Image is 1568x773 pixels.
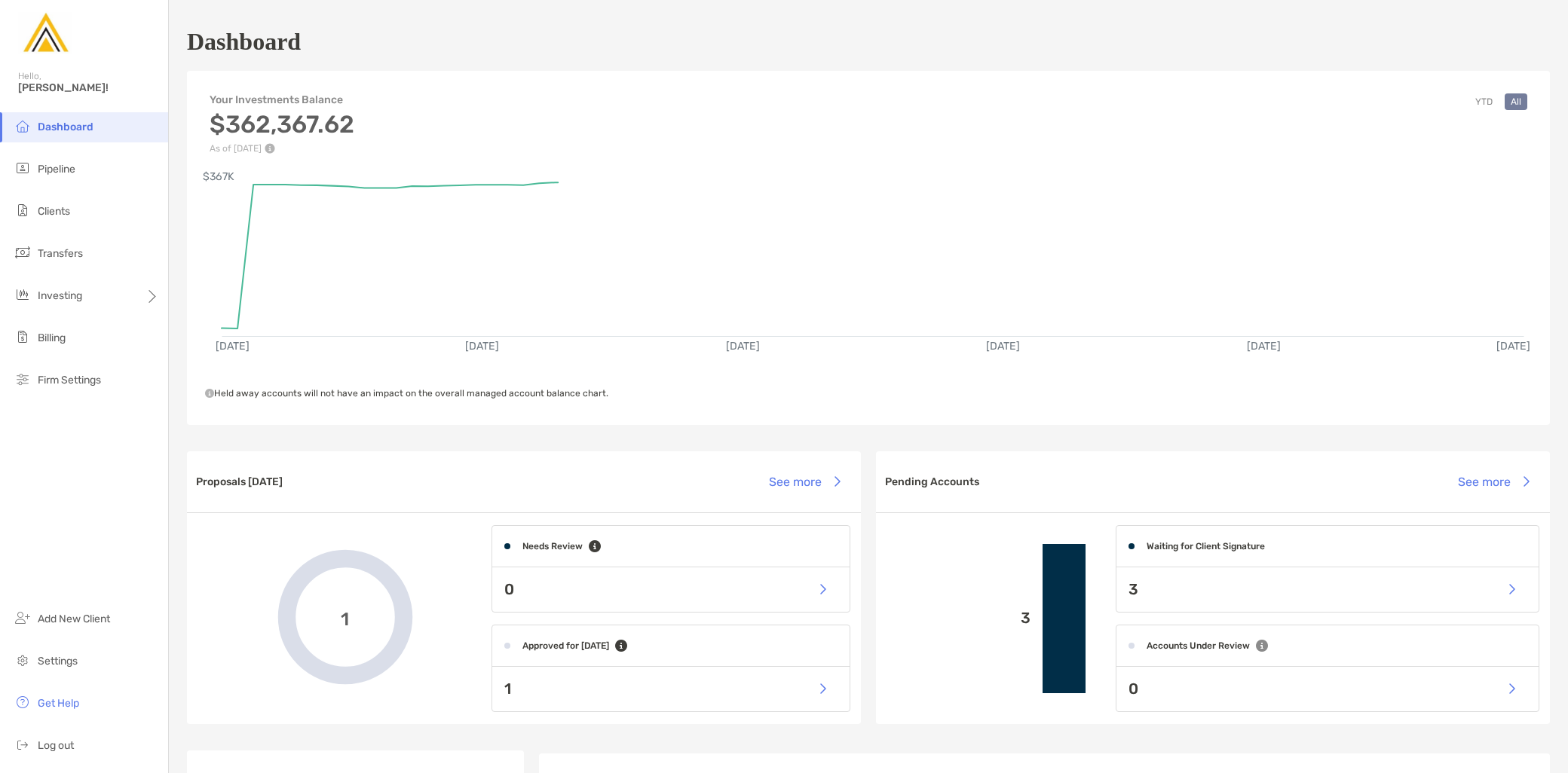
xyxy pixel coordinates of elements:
h4: Your Investments Balance [210,93,354,106]
h4: Accounts Under Review [1147,640,1250,651]
button: All [1505,93,1527,110]
p: 3 [888,609,1031,628]
p: As of [DATE] [210,143,354,154]
span: Clients [38,205,70,218]
img: add_new_client icon [14,609,32,627]
text: [DATE] [216,340,250,353]
img: Zoe Logo [18,6,72,60]
h3: Pending Accounts [885,475,979,488]
img: investing icon [14,286,32,304]
img: transfers icon [14,243,32,261]
span: Billing [38,332,66,344]
h3: $362,367.62 [210,110,354,139]
button: See more [1446,465,1541,498]
span: 1 [341,606,349,628]
span: Transfers [38,247,83,260]
p: 3 [1129,580,1138,599]
img: get-help icon [14,693,32,711]
text: [DATE] [1247,340,1281,353]
span: Get Help [38,697,79,710]
span: Pipeline [38,163,75,176]
img: dashboard icon [14,117,32,135]
img: pipeline icon [14,159,32,177]
p: 0 [504,580,514,599]
button: See more [757,465,852,498]
img: billing icon [14,328,32,346]
text: [DATE] [986,340,1020,353]
text: [DATE] [1496,340,1530,353]
h4: Waiting for Client Signature [1147,541,1265,551]
button: YTD [1469,93,1499,110]
h4: Needs Review [522,541,583,551]
img: logout icon [14,735,32,753]
img: firm-settings icon [14,370,32,388]
span: [PERSON_NAME]! [18,81,159,94]
img: settings icon [14,651,32,669]
img: Performance Info [265,143,275,154]
span: Firm Settings [38,374,101,386]
span: Dashboard [38,121,93,133]
h1: Dashboard [187,28,301,56]
span: Log out [38,739,74,752]
span: Held away accounts will not have an impact on the overall managed account balance chart. [205,388,608,399]
text: [DATE] [465,340,499,353]
p: 0 [1129,680,1138,698]
span: Settings [38,655,78,668]
span: Add New Client [38,613,110,625]
h3: Proposals [DATE] [196,475,283,488]
text: [DATE] [726,340,760,353]
img: clients icon [14,201,32,219]
p: 1 [504,680,511,698]
h4: Approved for [DATE] [522,640,609,651]
text: $367K [203,170,234,183]
span: Investing [38,289,82,302]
